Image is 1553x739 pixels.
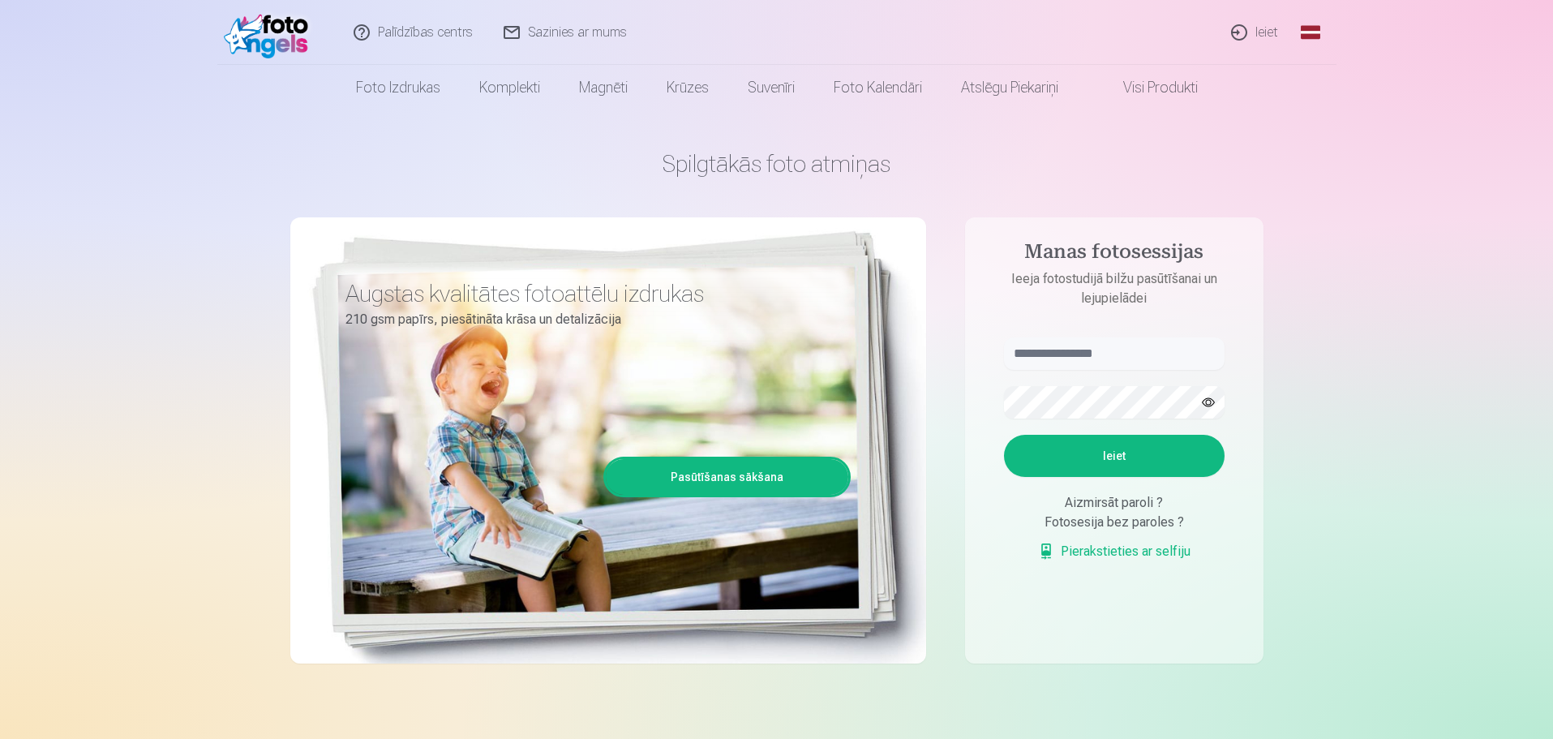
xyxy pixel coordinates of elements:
[345,308,839,331] p: 210 gsm papīrs, piesātināta krāsa un detalizācija
[1078,65,1217,110] a: Visi produkti
[814,65,942,110] a: Foto kalendāri
[345,279,839,308] h3: Augstas kvalitātes fotoattēlu izdrukas
[647,65,728,110] a: Krūzes
[460,65,560,110] a: Komplekti
[1004,513,1225,532] div: Fotosesija bez paroles ?
[728,65,814,110] a: Suvenīri
[1038,542,1190,561] a: Pierakstieties ar selfiju
[942,65,1078,110] a: Atslēgu piekariņi
[560,65,647,110] a: Magnēti
[290,149,1263,178] h1: Spilgtākās foto atmiņas
[1004,493,1225,513] div: Aizmirsāt paroli ?
[988,269,1241,308] p: Ieeja fotostudijā bilžu pasūtīšanai un lejupielādei
[606,459,848,495] a: Pasūtīšanas sākšana
[1004,435,1225,477] button: Ieiet
[988,240,1241,269] h4: Manas fotosessijas
[224,6,317,58] img: /fa1
[337,65,460,110] a: Foto izdrukas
